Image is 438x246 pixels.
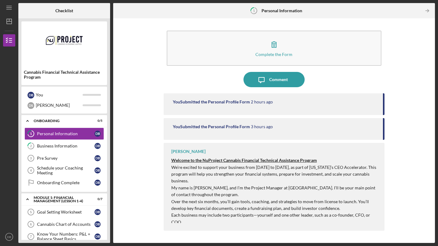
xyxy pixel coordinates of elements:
[171,158,317,163] strong: Welcome to the NuProject Cannabis Financial Technical Assistance Program
[30,132,32,136] tspan: 1
[24,152,104,164] a: 3Pre SurveyDB
[91,119,102,123] div: 0 / 5
[24,70,105,80] div: Cannabis Financial Technical Assistance Program
[24,164,104,177] a: 4Schedule your Coaching MeetingDB
[30,169,32,172] tspan: 4
[37,143,95,148] div: Business Information
[95,143,101,149] div: D B
[24,140,104,152] a: 2Business InformationDB
[243,72,305,87] button: Comment
[24,128,104,140] a: 1Personal InformationDB
[30,144,32,148] tspan: 2
[171,198,378,212] p: Over the next six months, you’ll gain tools, coaching, and strategies to move from license to lau...
[34,119,87,123] div: Onboarding
[36,90,83,100] div: You
[37,232,95,241] div: Know Your Numbers: P&L + Balance Sheet Basics
[24,230,104,243] a: 7Know Your Numbers: P&L + Balance Sheet BasicsDB
[30,235,32,238] tspan: 7
[28,92,34,99] div: D B
[95,131,101,137] div: D B
[171,184,378,198] p: My name is [PERSON_NAME], and I’m the Project Manager at [GEOGRAPHIC_DATA]. I’ll be your main poi...
[171,149,206,154] div: [PERSON_NAME]
[95,209,101,215] div: D B
[95,233,101,240] div: D B
[173,99,250,104] div: You Submitted the Personal Profile Form
[21,24,107,61] img: Product logo
[171,212,378,225] p: Each business may include two participants—yourself and one other leader, such as a co-founder, C...
[55,8,73,13] b: Checklist
[251,124,273,129] time: 2025-09-18 15:40
[36,100,83,110] div: [PERSON_NAME]
[95,155,101,161] div: D B
[37,180,95,185] div: Onboarding Complete
[24,177,104,189] a: Onboarding CompleteDB
[37,210,95,214] div: Goal Setting Worksheet
[28,102,34,109] div: D S
[251,99,273,104] time: 2025-09-18 15:52
[255,52,292,57] div: Complete the Form
[30,156,32,160] tspan: 3
[95,167,101,173] div: D B
[34,196,87,203] div: Module 1: Financial Management (Lesson 1-4)
[269,72,288,87] div: Comment
[37,131,95,136] div: Personal Information
[37,166,95,175] div: Schedule your Coaching Meeting
[253,9,255,13] tspan: 1
[91,197,102,201] div: 0 / 7
[37,222,95,227] div: Cannabis Chart of Accounts
[95,221,101,227] div: D B
[3,231,15,243] button: DB
[24,206,104,218] a: 5Goal Setting WorksheetDB
[171,164,378,184] p: We’re excited to support your business from [DATE] to [DATE], as part of [US_STATE]’s CEO Acceler...
[30,210,32,214] tspan: 5
[167,31,381,66] button: Complete the Form
[262,8,302,13] b: Personal Information
[7,235,11,239] text: DB
[37,156,95,161] div: Pre Survey
[30,222,32,226] tspan: 6
[95,180,101,186] div: D B
[173,124,250,129] div: You Submitted the Personal Profile Form
[24,218,104,230] a: 6Cannabis Chart of AccountsDB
